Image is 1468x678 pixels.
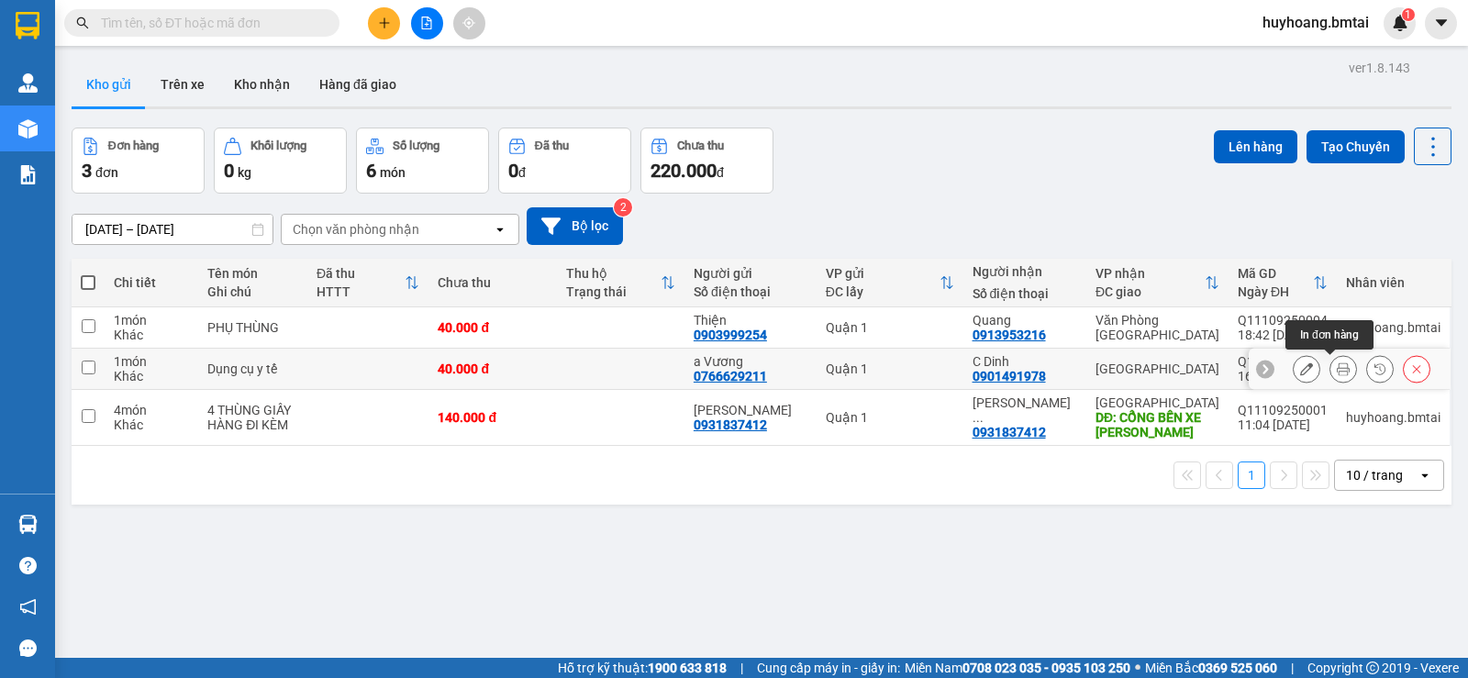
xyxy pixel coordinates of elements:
[154,118,345,144] div: 40.000
[1095,361,1219,376] div: [GEOGRAPHIC_DATA]
[1229,259,1337,307] th: Toggle SortBy
[19,639,37,657] span: message
[16,16,144,38] div: Quận 1
[498,128,631,194] button: Đã thu0đ
[18,119,38,139] img: warehouse-icon
[378,17,391,29] span: plus
[420,17,433,29] span: file-add
[962,661,1130,675] strong: 0708 023 035 - 0935 103 250
[905,658,1130,678] span: Miền Nam
[82,160,92,182] span: 3
[1214,130,1297,163] button: Lên hàng
[1425,7,1457,39] button: caret-down
[1238,417,1328,432] div: 11:04 [DATE]
[95,165,118,180] span: đơn
[1238,266,1313,281] div: Mã GD
[18,165,38,184] img: solution-icon
[453,7,485,39] button: aim
[16,12,39,39] img: logo-vxr
[1307,130,1405,163] button: Tạo Chuyến
[694,328,767,342] div: 0903999254
[1095,410,1219,439] div: DĐ: CỔNG BẾN XE PHAN RANG
[114,369,189,383] div: Khác
[1238,328,1328,342] div: 18:42 [DATE]
[973,395,1077,425] div: Bùi Thị Thùy Trang
[18,73,38,93] img: warehouse-icon
[438,275,547,290] div: Chưa thu
[1238,354,1328,369] div: Q11109250003
[72,62,146,106] button: Kho gửi
[1238,313,1328,328] div: Q11109250004
[305,62,411,106] button: Hàng đã giao
[535,139,569,152] div: Đã thu
[694,403,807,417] div: Bùi Thị Thùy Trang
[1238,369,1328,383] div: 16:58 [DATE]
[1346,410,1440,425] div: huyhoang.bmtai
[973,313,1077,328] div: Quang
[207,361,298,376] div: Dụng cụ y tế
[114,328,189,342] div: Khác
[614,198,632,217] sup: 2
[114,354,189,369] div: 1 món
[114,403,189,417] div: 4 món
[826,410,954,425] div: Quận 1
[1418,468,1432,483] svg: open
[527,207,623,245] button: Bộ lọc
[694,313,807,328] div: Thiện
[1145,658,1277,678] span: Miền Bắc
[207,266,298,281] div: Tên món
[19,598,37,616] span: notification
[973,425,1046,439] div: 0931837412
[973,410,984,425] span: ...
[973,286,1077,301] div: Số điện thoại
[157,82,343,107] div: 0913953216
[1402,8,1415,21] sup: 1
[101,13,317,33] input: Tìm tên, số ĐT hoặc mã đơn
[1095,266,1205,281] div: VP nhận
[393,139,439,152] div: Số lượng
[1238,403,1328,417] div: Q11109250001
[157,60,343,82] div: Quang
[238,165,251,180] span: kg
[114,313,189,328] div: 1 món
[72,128,205,194] button: Đơn hàng3đơn
[438,410,547,425] div: 140.000 đ
[557,259,684,307] th: Toggle SortBy
[293,220,419,239] div: Chọn văn phòng nhận
[16,60,144,85] div: 0903999254
[438,361,547,376] div: 40.000 đ
[317,284,405,299] div: HTTT
[207,284,298,299] div: Ghi chú
[648,661,727,675] strong: 1900 633 818
[1285,320,1373,350] div: In đơn hàng
[973,328,1046,342] div: 0913953216
[694,266,807,281] div: Người gửi
[1095,395,1219,410] div: [GEOGRAPHIC_DATA]
[826,266,940,281] div: VP gửi
[1366,661,1379,674] span: copyright
[108,139,159,152] div: Đơn hàng
[76,17,89,29] span: search
[207,417,298,432] div: HÀNG ĐI KÈM
[651,160,717,182] span: 220.000
[757,658,900,678] span: Cung cấp máy in - giấy in:
[368,7,400,39] button: plus
[1392,15,1408,31] img: icon-new-feature
[973,354,1077,369] div: C Dinh
[558,658,727,678] span: Hỗ trợ kỹ thuật:
[717,165,724,180] span: đ
[72,215,272,244] input: Select a date range.
[380,165,406,180] span: món
[1346,320,1440,335] div: huyhoang.bmtai
[438,320,547,335] div: 40.000 đ
[114,417,189,432] div: Khác
[826,284,940,299] div: ĐC lấy
[1095,284,1205,299] div: ĐC giao
[16,17,44,37] span: Gửi:
[1248,11,1384,34] span: huyhoang.bmtai
[18,515,38,534] img: warehouse-icon
[1349,58,1410,78] div: ver 1.8.143
[1293,355,1320,383] div: Sửa đơn hàng
[219,62,305,106] button: Kho nhận
[146,62,219,106] button: Trên xe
